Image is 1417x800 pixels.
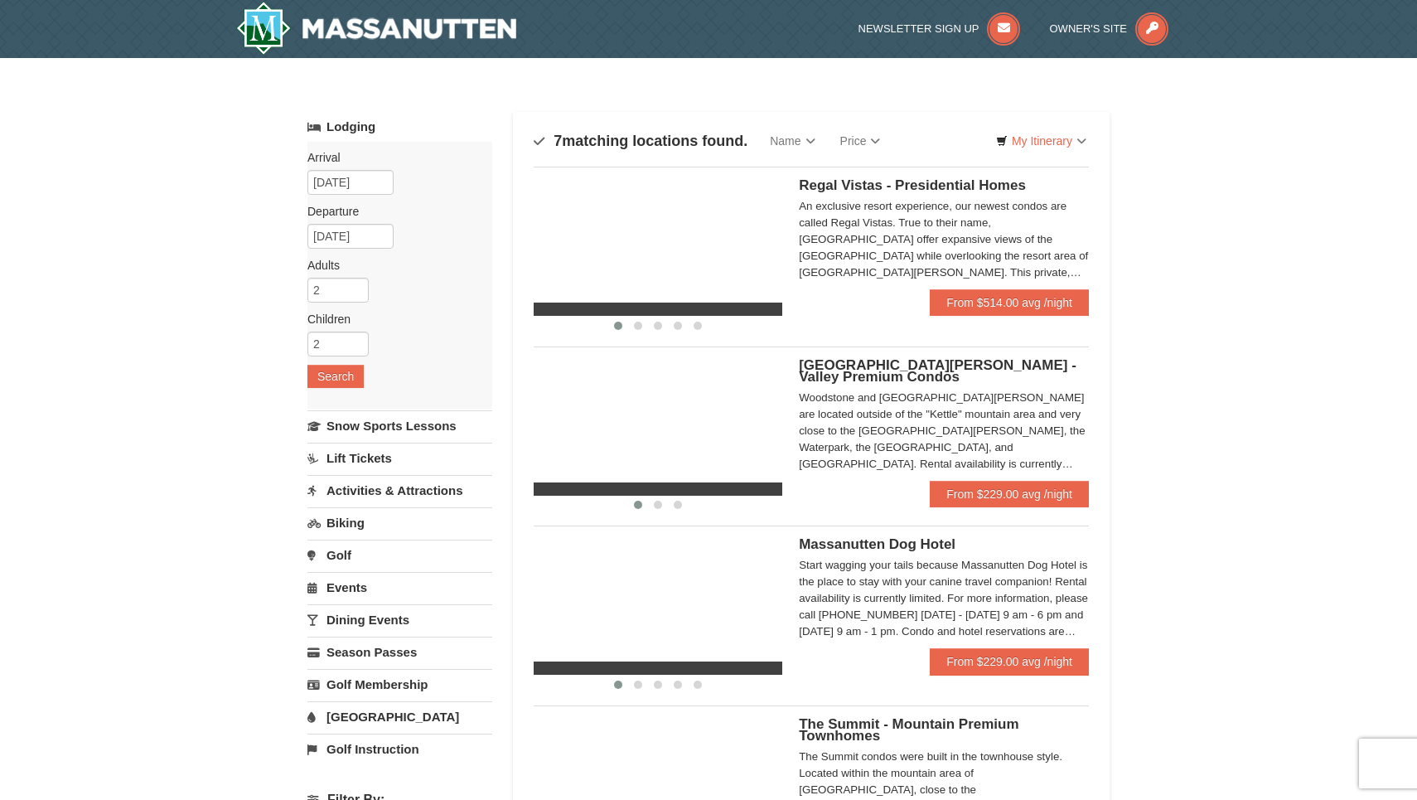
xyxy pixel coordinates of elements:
a: Name [757,124,827,158]
label: Arrival [307,149,480,166]
label: Adults [307,257,480,274]
div: Start wagging your tails because Massanutten Dog Hotel is the place to stay with your canine trav... [799,557,1089,640]
span: [GEOGRAPHIC_DATA][PERSON_NAME] - Valley Premium Condos [799,357,1076,385]
span: Newsletter Sign Up [858,22,979,35]
span: Owner's Site [1050,22,1128,35]
span: Massanutten Dog Hotel [799,536,955,552]
a: [GEOGRAPHIC_DATA] [307,701,492,732]
a: Golf [307,540,492,570]
a: Events [307,572,492,603]
a: Season Passes [307,637,492,667]
button: Search [307,365,364,388]
a: Golf Instruction [307,734,492,764]
a: Lodging [307,112,492,142]
a: From $514.00 avg /night [930,289,1089,316]
a: Dining Events [307,604,492,635]
span: The Summit - Mountain Premium Townhomes [799,716,1018,744]
label: Children [307,311,480,327]
label: Departure [307,203,480,220]
a: From $229.00 avg /night [930,481,1089,507]
a: Activities & Attractions [307,475,492,506]
a: Massanutten Resort [236,2,516,55]
a: Price [828,124,893,158]
a: Lift Tickets [307,443,492,473]
a: Biking [307,507,492,538]
img: Massanutten Resort Logo [236,2,516,55]
a: From $229.00 avg /night [930,648,1089,675]
span: Regal Vistas - Presidential Homes [799,177,1026,193]
a: Golf Membership [307,669,492,700]
div: An exclusive resort experience, our newest condos are called Regal Vistas. True to their name, [G... [799,198,1089,281]
a: Newsletter Sign Up [858,22,1021,35]
a: Snow Sports Lessons [307,410,492,441]
a: My Itinerary [985,128,1097,153]
a: Owner's Site [1050,22,1169,35]
div: Woodstone and [GEOGRAPHIC_DATA][PERSON_NAME] are located outside of the "Kettle" mountain area an... [799,390,1089,473]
